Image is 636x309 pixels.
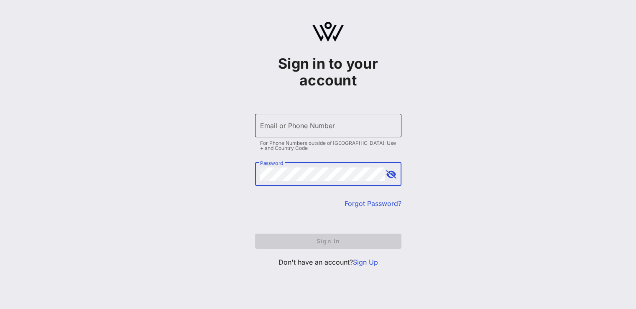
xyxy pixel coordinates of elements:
p: Don't have an account? [255,257,401,267]
img: logo.svg [312,22,344,42]
div: For Phone Numbers outside of [GEOGRAPHIC_DATA]: Use + and Country Code [260,141,396,151]
a: Forgot Password? [345,199,401,208]
button: append icon [386,170,396,179]
label: Password [260,160,284,166]
h1: Sign in to your account [255,55,401,89]
a: Sign Up [353,258,378,266]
